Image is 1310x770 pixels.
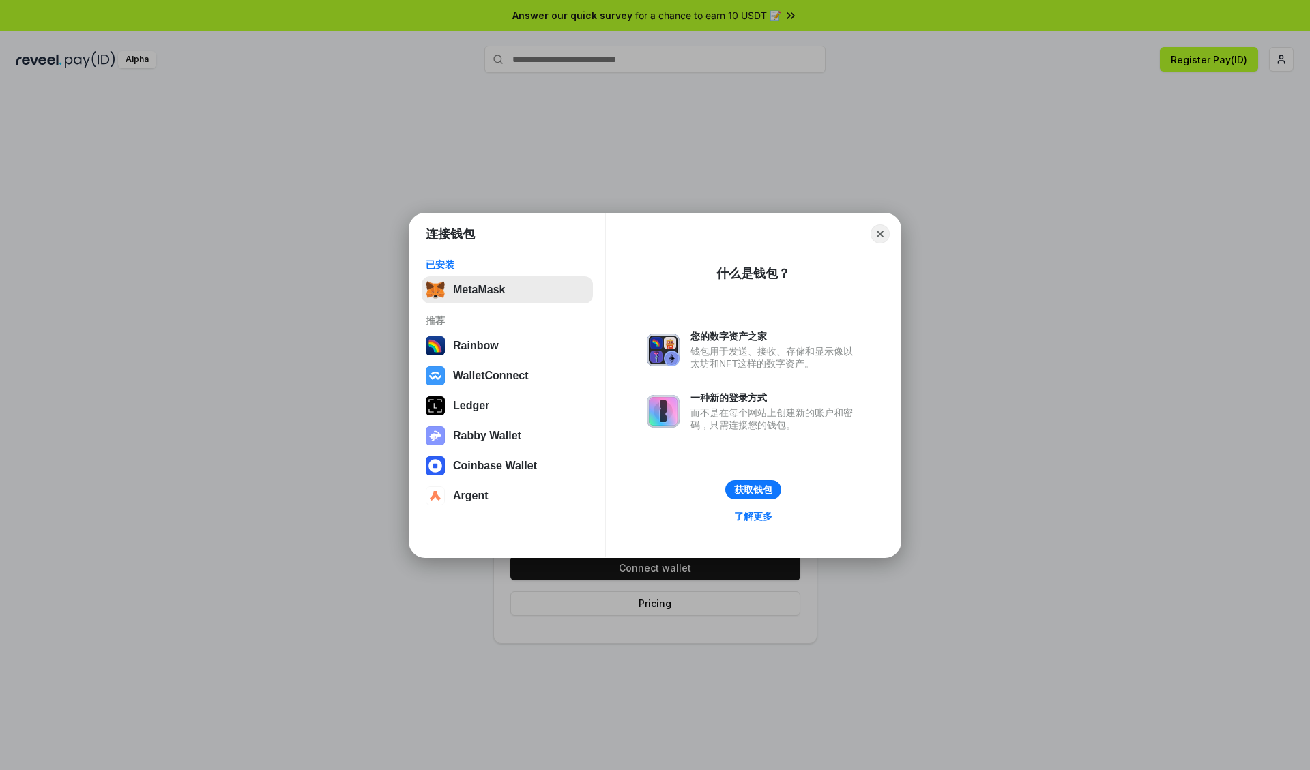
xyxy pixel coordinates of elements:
[453,400,489,412] div: Ledger
[453,490,489,502] div: Argent
[426,456,445,475] img: svg+xml,%3Csvg%20width%3D%2228%22%20height%3D%2228%22%20viewBox%3D%220%200%2028%2028%22%20fill%3D...
[422,276,593,303] button: MetaMask
[453,370,529,382] div: WalletConnect
[690,345,860,370] div: 钱包用于发送、接收、存储和显示像以太坊和NFT这样的数字资产。
[453,460,537,472] div: Coinbase Wallet
[690,391,860,404] div: 一种新的登录方式
[734,484,772,496] div: 获取钱包
[734,510,772,522] div: 了解更多
[453,284,505,296] div: MetaMask
[426,226,475,242] h1: 连接钱包
[426,280,445,299] img: svg+xml,%3Csvg%20fill%3D%22none%22%20height%3D%2233%22%20viewBox%3D%220%200%2035%2033%22%20width%...
[690,330,860,342] div: 您的数字资产之家
[426,486,445,505] img: svg+xml,%3Csvg%20width%3D%2228%22%20height%3D%2228%22%20viewBox%3D%220%200%2028%2028%22%20fill%3D...
[690,406,860,431] div: 而不是在每个网站上创建新的账户和密码，只需连接您的钱包。
[871,224,890,243] button: Close
[422,422,593,449] button: Rabby Wallet
[716,265,790,282] div: 什么是钱包？
[725,480,781,499] button: 获取钱包
[422,332,593,359] button: Rainbow
[426,426,445,445] img: svg+xml,%3Csvg%20xmlns%3D%22http%3A%2F%2Fwww.w3.org%2F2000%2Fsvg%22%20fill%3D%22none%22%20viewBox...
[426,336,445,355] img: svg+xml,%3Csvg%20width%3D%22120%22%20height%3D%22120%22%20viewBox%3D%220%200%20120%20120%22%20fil...
[426,366,445,385] img: svg+xml,%3Csvg%20width%3D%2228%22%20height%3D%2228%22%20viewBox%3D%220%200%2028%2028%22%20fill%3D...
[647,395,680,428] img: svg+xml,%3Csvg%20xmlns%3D%22http%3A%2F%2Fwww.w3.org%2F2000%2Fsvg%22%20fill%3D%22none%22%20viewBox...
[453,340,499,352] div: Rainbow
[453,430,521,442] div: Rabby Wallet
[726,507,781,525] a: 了解更多
[647,334,680,366] img: svg+xml,%3Csvg%20xmlns%3D%22http%3A%2F%2Fwww.w3.org%2F2000%2Fsvg%22%20fill%3D%22none%22%20viewBox...
[422,452,593,479] button: Coinbase Wallet
[422,482,593,509] button: Argent
[426,396,445,415] img: svg+xml,%3Csvg%20xmlns%3D%22http%3A%2F%2Fwww.w3.org%2F2000%2Fsvg%22%20width%3D%2228%22%20height%3...
[422,362,593,389] button: WalletConnect
[426,314,589,327] div: 推荐
[422,392,593,419] button: Ledger
[426,258,589,271] div: 已安装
